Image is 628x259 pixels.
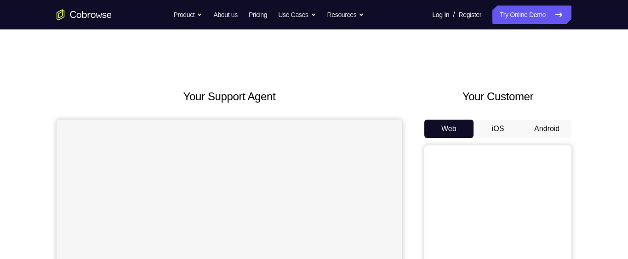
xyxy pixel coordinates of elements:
span: / [453,9,455,20]
a: About us [213,6,237,24]
button: iOS [474,120,523,138]
a: Pricing [249,6,267,24]
button: Android [522,120,571,138]
h2: Your Support Agent [57,88,402,105]
button: Resources [327,6,365,24]
a: Try Online Demo [492,6,571,24]
h2: Your Customer [424,88,571,105]
button: Use Cases [278,6,316,24]
a: Register [459,6,481,24]
button: Web [424,120,474,138]
a: Log In [432,6,449,24]
a: Go to the home page [57,9,112,20]
button: Product [174,6,203,24]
